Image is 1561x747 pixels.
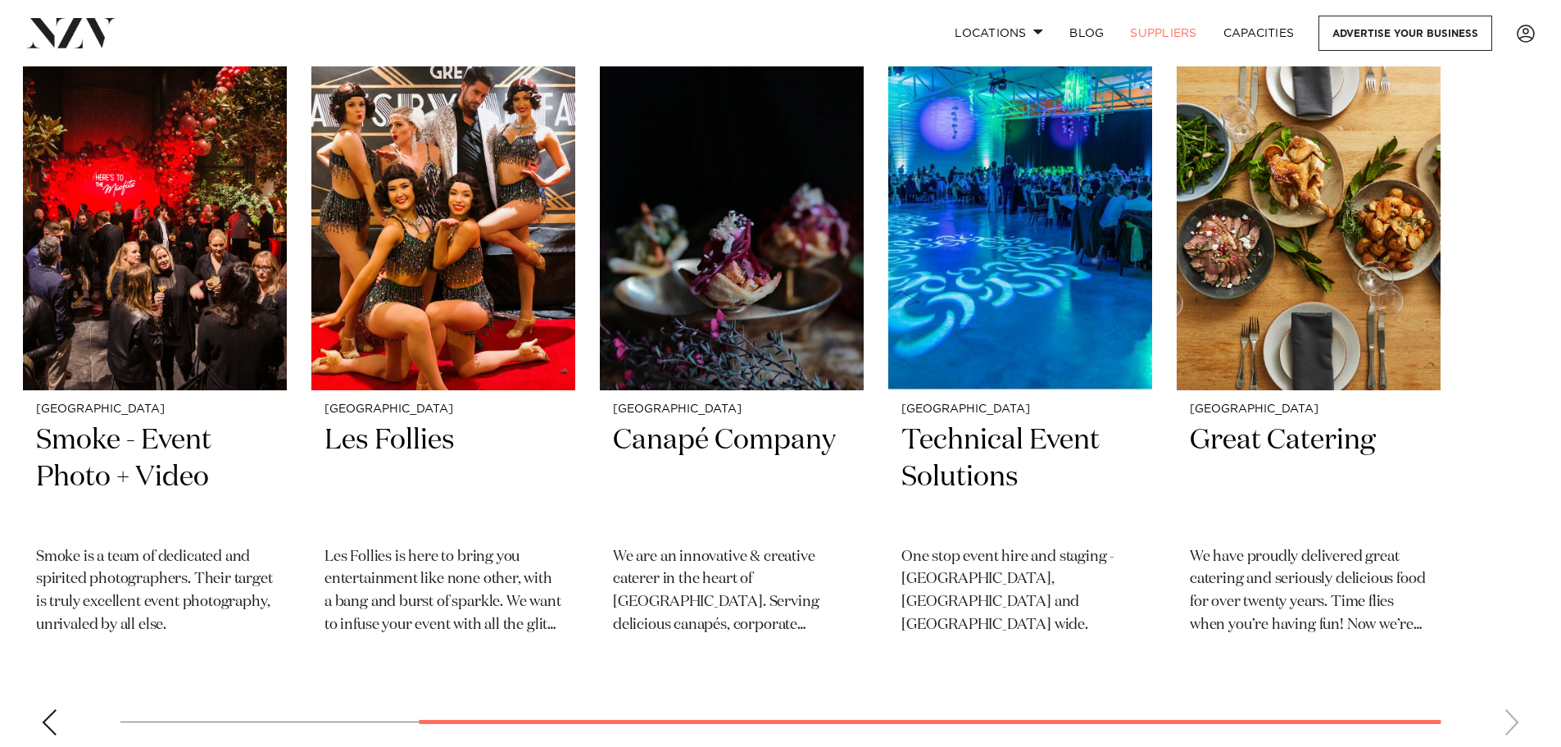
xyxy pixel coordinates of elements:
[1210,16,1308,51] a: Capacities
[1117,16,1209,51] a: SUPPLIERS
[613,546,851,638] p: ​We are an innovative & creative caterer in the heart of [GEOGRAPHIC_DATA]. Serving delicious can...
[311,36,575,670] a: [GEOGRAPHIC_DATA] Les Follies Les Follies is here to bring you entertainment like none other, wit...
[311,36,575,670] swiper-slide: 3 / 6
[1190,422,1427,533] h2: Great Catering
[324,422,562,533] h2: Les Follies
[901,546,1139,638] p: One stop event hire and staging - [GEOGRAPHIC_DATA], [GEOGRAPHIC_DATA] and [GEOGRAPHIC_DATA] wide.
[613,422,851,533] h2: Canapé Company
[600,36,864,670] swiper-slide: 4 / 6
[888,36,1152,670] swiper-slide: 5 / 6
[23,36,287,670] swiper-slide: 2 / 6
[1177,36,1441,670] a: [GEOGRAPHIC_DATA] Great Catering We have proudly delivered great catering and seriously delicious...
[901,422,1139,533] h2: Technical Event Solutions
[1318,16,1492,51] a: Advertise your business
[36,403,274,416] small: [GEOGRAPHIC_DATA]
[942,16,1056,51] a: Locations
[888,36,1152,670] a: [GEOGRAPHIC_DATA] Technical Event Solutions One stop event hire and staging - [GEOGRAPHIC_DATA], ...
[600,36,864,670] a: [GEOGRAPHIC_DATA] Canapé Company ​We are an innovative & creative caterer in the heart of [GEOGRA...
[1190,546,1427,638] p: We have proudly delivered great catering and seriously delicious food for over twenty years. Time...
[613,403,851,416] small: [GEOGRAPHIC_DATA]
[324,546,562,638] p: Les Follies is here to bring you entertainment like none other, with a bang and burst of sparkle....
[36,422,274,533] h2: Smoke - Event Photo + Video
[324,403,562,416] small: [GEOGRAPHIC_DATA]
[901,403,1139,416] small: [GEOGRAPHIC_DATA]
[26,18,116,48] img: nzv-logo.png
[1190,403,1427,416] small: [GEOGRAPHIC_DATA]
[23,36,287,670] a: [GEOGRAPHIC_DATA] Smoke - Event Photo + Video Smoke is a team of dedicated and spirited photograp...
[1177,36,1441,670] swiper-slide: 6 / 6
[36,546,274,638] p: Smoke is a team of dedicated and spirited photographers. Their target is truly excellent event ph...
[1056,16,1117,51] a: BLOG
